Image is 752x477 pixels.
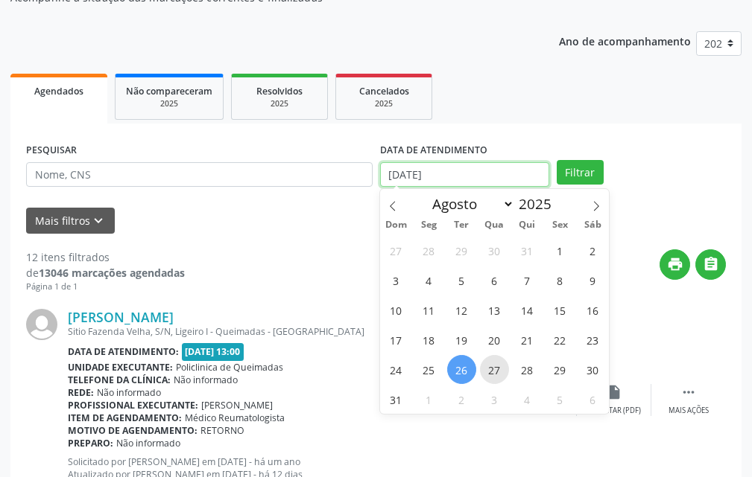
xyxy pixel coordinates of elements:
[26,139,77,162] label: PESQUISAR
[511,220,543,230] span: Qui
[478,220,511,230] span: Qua
[703,256,719,272] i: 
[414,355,443,384] span: Agosto 25, 2025
[380,139,487,162] label: DATA DE ATENDIMENTO
[513,295,542,324] span: Agosto 14, 2025
[26,162,373,188] input: Nome, CNS
[447,236,476,265] span: Julho 29, 2025
[182,343,244,360] span: [DATE] 13:00
[557,160,604,185] button: Filtrar
[546,385,575,414] span: Setembro 5, 2025
[546,236,575,265] span: Agosto 1, 2025
[578,266,607,295] span: Agosto 9, 2025
[513,385,542,414] span: Setembro 4, 2025
[414,266,443,295] span: Agosto 4, 2025
[559,31,691,50] p: Ano de acompanhamento
[382,385,411,414] span: Agosto 31, 2025
[546,355,575,384] span: Agosto 29, 2025
[447,325,476,354] span: Agosto 19, 2025
[606,384,622,400] i: insert_drive_file
[513,325,542,354] span: Agosto 21, 2025
[26,281,185,293] div: Página 1 de 1
[447,355,476,384] span: Agosto 26, 2025
[126,85,212,97] span: Não compareceram
[480,325,509,354] span: Agosto 20, 2025
[667,256,683,272] i: print
[578,295,607,324] span: Agosto 16, 2025
[116,437,180,449] span: Não informado
[543,220,576,230] span: Sex
[359,85,409,97] span: Cancelados
[480,385,509,414] span: Setembro 3, 2025
[26,265,185,281] div: de
[382,355,411,384] span: Agosto 24, 2025
[68,345,179,358] b: Data de atendimento:
[445,220,478,230] span: Ter
[200,424,244,437] span: RETORNO
[578,385,607,414] span: Setembro 6, 2025
[480,295,509,324] span: Agosto 13, 2025
[414,325,443,354] span: Agosto 18, 2025
[513,236,542,265] span: Julho 31, 2025
[513,355,542,384] span: Agosto 28, 2025
[68,412,182,424] b: Item de agendamento:
[201,399,273,412] span: [PERSON_NAME]
[380,162,549,188] input: Selecione um intervalo
[680,384,697,400] i: 
[513,266,542,295] span: Agosto 7, 2025
[660,249,690,280] button: print
[426,193,515,214] select: Month
[412,220,445,230] span: Seg
[480,355,509,384] span: Agosto 27, 2025
[185,412,285,424] span: Médico Reumatologista
[414,236,443,265] span: Julho 28, 2025
[347,98,421,109] div: 2025
[26,208,115,234] button: Mais filtroskeyboard_arrow_down
[480,236,509,265] span: Julho 30, 2025
[26,249,185,265] div: 12 itens filtrados
[68,437,113,449] b: Preparo:
[414,295,443,324] span: Agosto 11, 2025
[447,385,476,414] span: Setembro 2, 2025
[34,85,83,97] span: Agendados
[382,266,411,295] span: Agosto 3, 2025
[480,266,509,295] span: Agosto 6, 2025
[68,374,171,386] b: Telefone da clínica:
[546,325,575,354] span: Agosto 22, 2025
[242,98,317,109] div: 2025
[578,325,607,354] span: Agosto 23, 2025
[26,309,57,340] img: img
[382,236,411,265] span: Julho 27, 2025
[695,249,726,280] button: 
[90,213,107,229] i: keyboard_arrow_down
[578,236,607,265] span: Agosto 2, 2025
[97,386,161,399] span: Não informado
[669,406,709,416] div: Mais ações
[174,374,238,386] span: Não informado
[68,325,502,338] div: Sitio Fazenda Velha, S/N, Ligeiro I - Queimadas - [GEOGRAPHIC_DATA]
[126,98,212,109] div: 2025
[382,295,411,324] span: Agosto 10, 2025
[176,361,283,374] span: Policlinica de Queimadas
[68,399,198,412] b: Profissional executante:
[514,194,563,214] input: Year
[447,295,476,324] span: Agosto 12, 2025
[587,406,641,416] div: Exportar (PDF)
[68,424,198,437] b: Motivo de agendamento:
[68,361,173,374] b: Unidade executante:
[68,309,174,325] a: [PERSON_NAME]
[382,325,411,354] span: Agosto 17, 2025
[68,386,94,399] b: Rede:
[447,266,476,295] span: Agosto 5, 2025
[256,85,303,97] span: Resolvidos
[578,355,607,384] span: Agosto 30, 2025
[546,295,575,324] span: Agosto 15, 2025
[39,266,185,280] strong: 13046 marcações agendadas
[576,220,609,230] span: Sáb
[380,220,413,230] span: Dom
[414,385,443,414] span: Setembro 1, 2025
[546,266,575,295] span: Agosto 8, 2025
